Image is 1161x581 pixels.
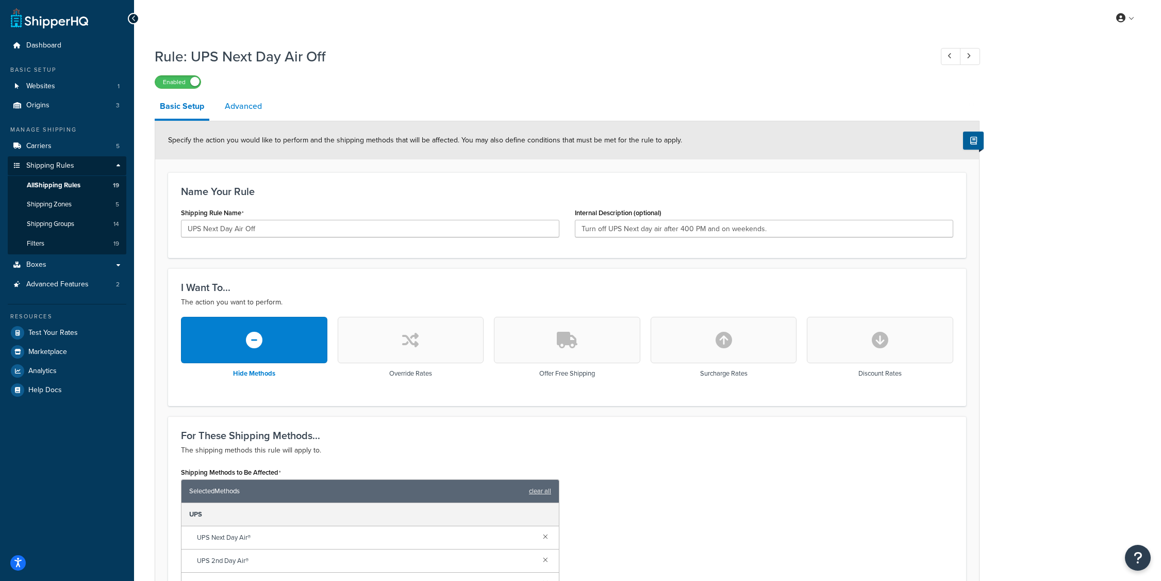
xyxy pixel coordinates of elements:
[197,530,535,545] span: UPS Next Day Air®
[539,370,595,377] h3: Offer Free Shipping
[8,343,126,361] a: Marketplace
[8,137,126,156] li: Carriers
[8,96,126,115] li: Origins
[8,275,126,294] li: Advanced Features
[8,215,126,234] li: Shipping Groups
[8,215,126,234] a: Shipping Groups14
[181,209,244,217] label: Shipping Rule Name
[155,94,209,121] a: Basic Setup
[118,82,120,91] span: 1
[27,239,44,248] span: Filters
[26,101,49,110] span: Origins
[8,77,126,96] a: Websites1
[116,101,120,110] span: 3
[28,348,67,357] span: Marketplace
[26,82,55,91] span: Websites
[189,484,524,498] span: Selected Methods
[181,296,953,309] p: The action you want to perform.
[28,367,57,376] span: Analytics
[113,239,119,248] span: 19
[113,220,119,229] span: 14
[8,234,126,253] a: Filters19
[116,142,120,151] span: 5
[8,324,126,342] a: Test Your Rates
[181,444,953,457] p: The shipping methods this rule will apply to.
[220,94,267,119] a: Advanced
[181,430,953,441] h3: For These Shipping Methods...
[26,280,89,289] span: Advanced Features
[8,156,126,175] a: Shipping Rules
[8,156,126,254] li: Shipping Rules
[233,370,275,377] h3: Hide Methods
[8,255,126,275] a: Boxes
[155,76,201,88] label: Enabled
[181,186,953,197] h3: Name Your Rule
[389,370,432,377] h3: Override Rates
[1125,545,1151,571] button: Open Resource Center
[8,137,126,156] a: Carriers5
[8,312,126,321] div: Resources
[197,554,535,568] span: UPS 2nd Day Air®
[8,36,126,55] a: Dashboard
[8,125,126,134] div: Manage Shipping
[27,220,74,229] span: Shipping Groups
[26,41,61,50] span: Dashboard
[8,176,126,195] a: AllShipping Rules19
[8,275,126,294] a: Advanced Features2
[26,162,74,170] span: Shipping Rules
[116,280,120,289] span: 2
[529,484,551,498] a: clear all
[963,132,984,150] button: Show Help Docs
[8,234,126,253] li: Filters
[575,209,661,217] label: Internal Description (optional)
[27,181,80,190] span: All Shipping Rules
[8,362,126,380] a: Analytics
[181,469,281,477] label: Shipping Methods to Be Affected
[28,386,62,395] span: Help Docs
[28,329,78,337] span: Test Your Rates
[8,66,126,74] div: Basic Setup
[26,142,52,151] span: Carriers
[8,381,126,399] a: Help Docs
[8,77,126,96] li: Websites
[26,261,46,269] span: Boxes
[181,503,559,526] div: UPS
[8,96,126,115] a: Origins3
[155,46,922,67] h1: Rule: UPS Next Day Air Off
[27,200,72,209] span: Shipping Zones
[113,181,119,190] span: 19
[960,48,980,65] a: Next Record
[941,48,961,65] a: Previous Record
[115,200,119,209] span: 5
[168,135,682,146] span: Specify the action you would like to perform and the shipping methods that will be affected. You ...
[181,282,953,293] h3: I Want To...
[700,370,748,377] h3: Surcharge Rates
[858,370,902,377] h3: Discount Rates
[8,195,126,214] a: Shipping Zones5
[8,195,126,214] li: Shipping Zones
